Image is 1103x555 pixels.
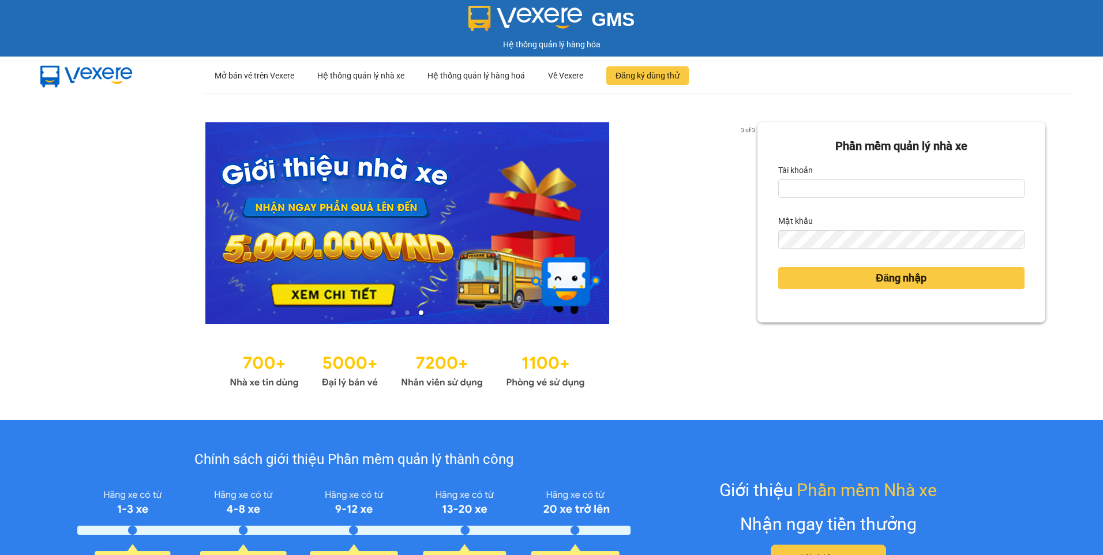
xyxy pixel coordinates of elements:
[606,66,689,85] button: Đăng ký dùng thử
[391,310,396,315] li: slide item 1
[778,161,813,179] label: Tài khoản
[778,137,1025,155] div: Phần mềm quản lý nhà xe
[778,230,1025,249] input: Mật khẩu
[58,122,74,324] button: previous slide / item
[778,267,1025,289] button: Đăng nhập
[741,122,757,324] button: next slide / item
[3,38,1100,51] div: Hệ thống quản lý hàng hóa
[719,477,937,504] div: Giới thiệu
[876,270,926,286] span: Đăng nhập
[468,17,635,27] a: GMS
[29,57,144,95] img: mbUUG5Q.png
[77,449,631,471] div: Chính sách giới thiệu Phần mềm quản lý thành công
[405,310,410,315] li: slide item 2
[778,179,1025,198] input: Tài khoản
[797,477,937,504] span: Phần mềm Nhà xe
[419,310,423,315] li: slide item 3
[230,347,585,391] img: Statistics.png
[591,9,635,30] span: GMS
[740,511,917,538] div: Nhận ngay tiền thưởng
[427,57,525,94] div: Hệ thống quản lý hàng hoá
[317,57,404,94] div: Hệ thống quản lý nhà xe
[778,212,813,230] label: Mật khẩu
[616,69,680,82] span: Đăng ký dùng thử
[548,57,583,94] div: Về Vexere
[468,6,583,31] img: logo 2
[215,57,294,94] div: Mở bán vé trên Vexere
[737,122,757,137] p: 3 of 3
